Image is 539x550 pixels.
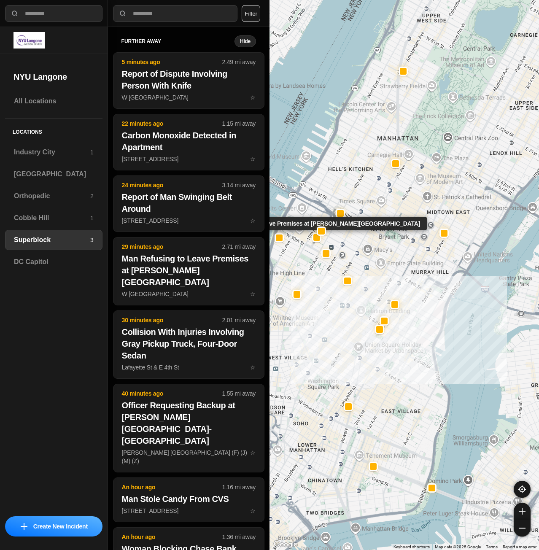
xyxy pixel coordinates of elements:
img: search [11,9,19,18]
p: An hour ago [122,533,222,541]
button: An hour ago1.16 mi awayMan Stole Candy From CVS[STREET_ADDRESS]star [113,477,264,522]
span: star [250,449,256,456]
p: [STREET_ADDRESS] [122,507,256,515]
p: 24 minutes ago [122,181,222,189]
span: star [250,94,256,101]
button: Filter [242,5,260,22]
h3: [GEOGRAPHIC_DATA] [14,169,94,179]
a: Superblock3 [5,230,102,250]
p: Create New Incident [33,522,88,531]
p: 2.49 mi away [222,58,256,66]
a: Open this area in Google Maps (opens a new window) [272,539,299,550]
p: 1.16 mi away [222,483,256,491]
h2: Carbon Monoxide Detected in Apartment [122,129,256,153]
button: iconCreate New Incident [5,516,102,537]
button: Man Refusing to Leave Premises at [PERSON_NAME][GEOGRAPHIC_DATA] [312,233,321,242]
span: star [250,507,256,514]
h5: Locations [5,119,102,142]
h3: DC Capitol [14,257,94,267]
button: 30 minutes ago2.01 mi awayCollision With Injuries Involving Gray Pickup Truck, Four-Door SedanLaf... [113,310,264,379]
a: DC Capitol [5,252,102,272]
p: 2 [90,192,94,200]
p: 2.71 mi away [222,243,256,251]
h2: Man Stole Candy From CVS [122,493,256,505]
h3: Orthopedic [14,191,90,201]
p: [STREET_ADDRESS] [122,155,256,163]
p: An hour ago [122,483,222,491]
p: 3.14 mi away [222,181,256,189]
a: An hour ago1.16 mi awayMan Stole Candy From CVS[STREET_ADDRESS]star [113,507,264,514]
h2: Officer Requesting Backup at [PERSON_NAME][GEOGRAPHIC_DATA]-[GEOGRAPHIC_DATA] [122,399,256,447]
a: 24 minutes ago3.14 mi awayReport of Man Swinging Belt Around[STREET_ADDRESS]star [113,217,264,224]
a: 22 minutes ago1.15 mi awayCarbon Monoxide Detected in Apartment[STREET_ADDRESS]star [113,155,264,162]
a: Terms (opens in new tab) [486,545,498,549]
p: 22 minutes ago [122,119,222,128]
a: 5 minutes ago2.49 mi awayReport of Dispute Involving Person With KnifeW [GEOGRAPHIC_DATA]star [113,94,264,101]
a: Industry City1 [5,142,102,162]
a: [GEOGRAPHIC_DATA] [5,164,102,184]
h2: Report of Dispute Involving Person With Knife [122,68,256,92]
button: recenter [514,481,531,498]
button: 22 minutes ago1.15 mi awayCarbon Monoxide Detected in Apartment[STREET_ADDRESS]star [113,114,264,170]
small: Hide [240,38,251,45]
img: icon [21,523,27,530]
p: 5 minutes ago [122,58,222,66]
span: star [250,364,256,371]
span: star [250,291,256,297]
p: 3 [90,236,94,244]
p: W [GEOGRAPHIC_DATA] [122,93,256,102]
p: [PERSON_NAME] [GEOGRAPHIC_DATA] (F) (J) (M) (Z) [122,448,256,465]
span: Map data ©2025 Google [435,545,481,549]
p: 1.15 mi away [222,119,256,128]
span: star [250,156,256,162]
img: search [119,9,127,18]
a: Cobble Hill1 [5,208,102,228]
h3: Cobble Hill [14,213,90,223]
h2: NYU Langone [13,71,94,83]
h2: Man Refusing to Leave Premises at [PERSON_NAME][GEOGRAPHIC_DATA] [122,253,256,288]
span: star [250,217,256,224]
button: 40 minutes ago1.55 mi awayOfficer Requesting Backup at [PERSON_NAME][GEOGRAPHIC_DATA]-[GEOGRAPHIC... [113,384,264,472]
button: 29 minutes ago2.71 mi awayMan Refusing to Leave Premises at [PERSON_NAME][GEOGRAPHIC_DATA]W [GEOG... [113,237,264,305]
h2: Report of Man Swinging Belt Around [122,191,256,215]
p: [STREET_ADDRESS] [122,216,256,225]
img: zoom-in [519,508,526,515]
img: zoom-out [519,525,526,531]
h3: Industry City [14,147,90,157]
a: 40 minutes ago1.55 mi awayOfficer Requesting Backup at [PERSON_NAME][GEOGRAPHIC_DATA]-[GEOGRAPHIC... [113,449,264,456]
h2: Collision With Injuries Involving Gray Pickup Truck, Four-Door Sedan [122,326,256,361]
p: 2.01 mi away [222,316,256,324]
div: Man Refusing to Leave Premises at [PERSON_NAME][GEOGRAPHIC_DATA] [207,217,427,230]
button: 24 minutes ago3.14 mi awayReport of Man Swinging Belt Around[STREET_ADDRESS]star [113,175,264,232]
a: Report a map error [503,545,536,549]
p: 1.55 mi away [222,389,256,398]
button: 5 minutes ago2.49 mi awayReport of Dispute Involving Person With KnifeW [GEOGRAPHIC_DATA]star [113,52,264,109]
p: 1 [90,214,94,222]
p: 1.36 mi away [222,533,256,541]
button: zoom-out [514,520,531,537]
p: 1 [90,148,94,156]
p: 30 minutes ago [122,316,222,324]
button: zoom-in [514,503,531,520]
a: All Locations [5,91,102,111]
a: Orthopedic2 [5,186,102,206]
p: 29 minutes ago [122,243,222,251]
img: Google [272,539,299,550]
h3: Superblock [14,235,90,245]
img: logo [13,32,45,49]
a: 29 minutes ago2.71 mi awayMan Refusing to Leave Premises at [PERSON_NAME][GEOGRAPHIC_DATA]W [GEOG... [113,290,264,297]
p: 40 minutes ago [122,389,222,398]
p: Lafayette St & E 4th St [122,363,256,372]
p: W [GEOGRAPHIC_DATA] [122,290,256,298]
button: Hide [234,35,256,47]
a: 30 minutes ago2.01 mi awayCollision With Injuries Involving Gray Pickup Truck, Four-Door SedanLaf... [113,364,264,371]
h3: All Locations [14,96,94,106]
h5: further away [121,38,234,45]
button: Keyboard shortcuts [393,544,430,550]
img: recenter [518,485,526,493]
